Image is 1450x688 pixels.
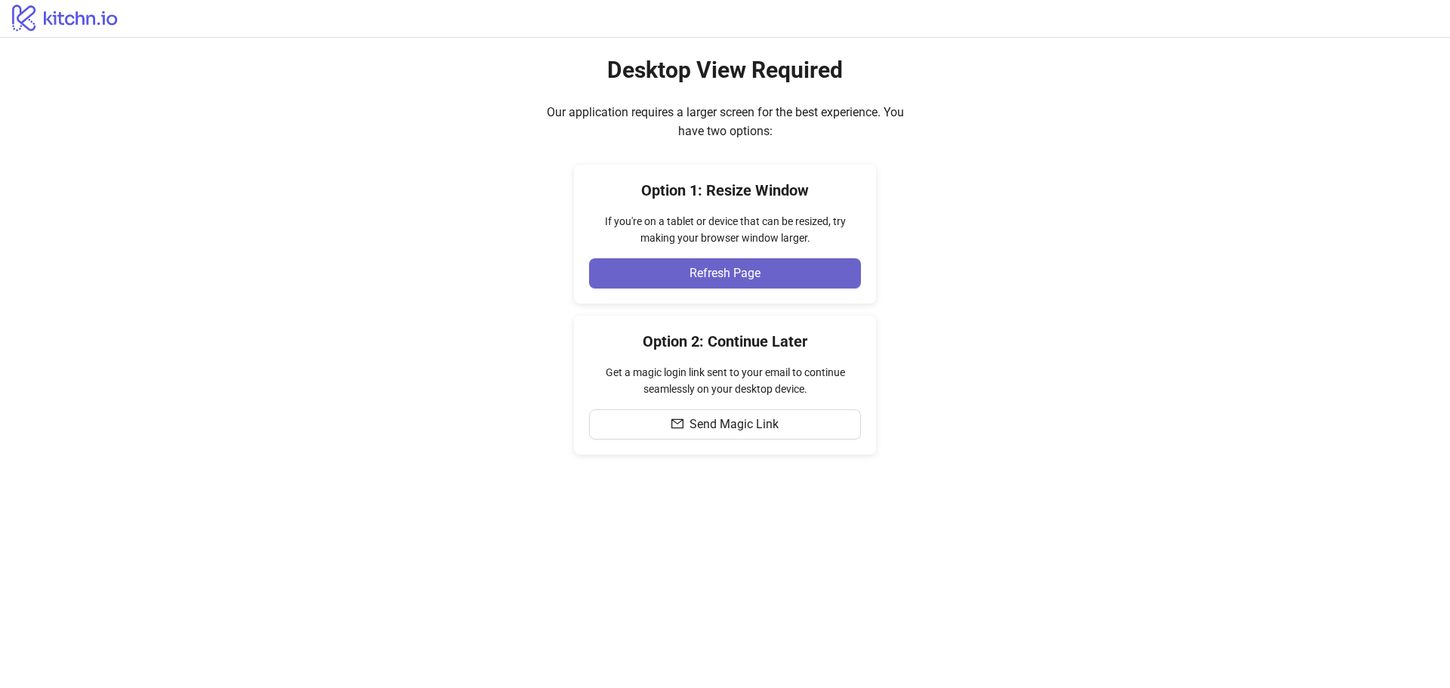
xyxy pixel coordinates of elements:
[690,267,760,280] span: Refresh Page
[607,56,843,85] h2: Desktop View Required
[589,258,861,288] button: Refresh Page
[589,409,861,440] button: Send Magic Link
[671,418,683,430] span: mail
[536,103,914,140] div: Our application requires a larger screen for the best experience. You have two options:
[690,418,779,431] span: Send Magic Link
[589,213,861,246] div: If you're on a tablet or device that can be resized, try making your browser window larger.
[589,364,861,397] div: Get a magic login link sent to your email to continue seamlessly on your desktop device.
[589,331,861,352] h4: Option 2: Continue Later
[589,180,861,201] h4: Option 1: Resize Window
